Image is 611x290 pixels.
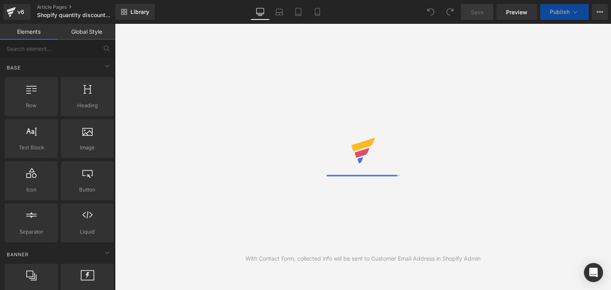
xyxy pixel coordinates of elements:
a: New Library [115,4,155,20]
a: Mobile [308,4,327,20]
span: Library [130,8,149,15]
span: Liquid [63,228,111,236]
button: More [592,4,608,20]
div: With Contact Form, collected info will be sent to Customer Email Address in Shopify Admin [245,254,481,263]
button: Redo [442,4,458,20]
a: v6 [3,4,31,20]
span: Save [471,8,484,16]
button: Publish [540,4,589,20]
span: Banner [6,251,29,258]
span: Shopify quantity discounts: Complete setup guide and tips [2025] [37,12,113,18]
div: v6 [16,7,26,17]
span: Separator [7,228,55,236]
a: Tablet [289,4,308,20]
a: Global Style [58,24,115,40]
span: Heading [63,101,111,110]
span: Preview [506,8,527,16]
button: Undo [423,4,439,20]
span: Publish [550,9,570,15]
span: Button [63,186,111,194]
a: Preview [496,4,537,20]
span: Row [7,101,55,110]
a: Desktop [251,4,270,20]
span: Icon [7,186,55,194]
div: Open Intercom Messenger [584,263,603,282]
span: Base [6,64,21,72]
a: Article Pages [37,4,128,10]
a: Laptop [270,4,289,20]
span: Text Block [7,143,55,152]
span: Image [63,143,111,152]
